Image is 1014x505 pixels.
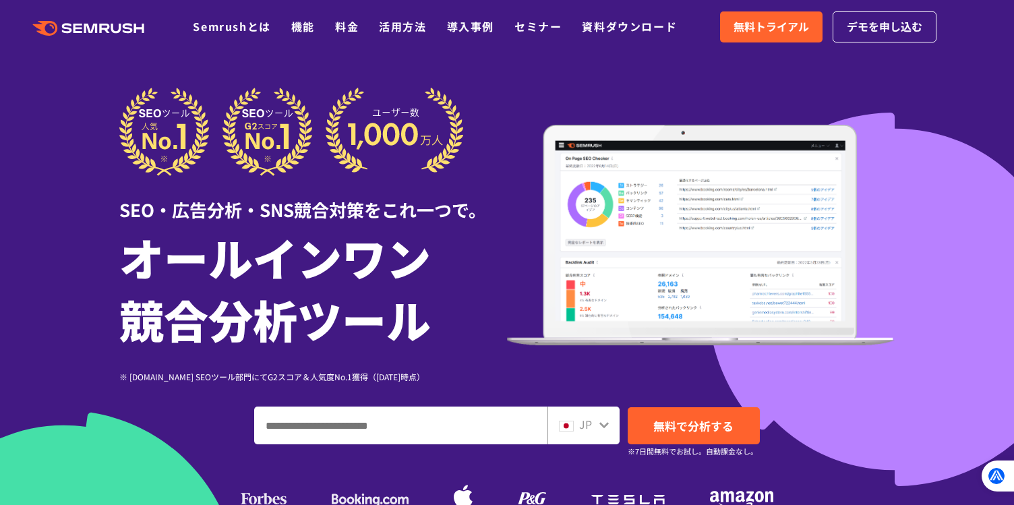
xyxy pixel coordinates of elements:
div: ※ [DOMAIN_NAME] SEOツール部門にてG2スコア＆人気度No.1獲得（[DATE]時点） [119,370,507,383]
div: SEO・広告分析・SNS競合対策をこれ一つで。 [119,176,507,222]
a: 料金 [335,18,359,34]
a: 活用方法 [379,18,426,34]
input: ドメイン、キーワードまたはURLを入力してください [255,407,547,444]
a: Semrushとは [193,18,270,34]
span: 無料トライアル [734,18,809,36]
a: 無料トライアル [720,11,823,42]
a: 機能 [291,18,315,34]
span: デモを申し込む [847,18,922,36]
span: JP [579,416,592,432]
a: セミナー [514,18,562,34]
a: デモを申し込む [833,11,936,42]
h1: オールインワン 競合分析ツール [119,226,507,350]
a: 無料で分析する [628,407,760,444]
a: 資料ダウンロード [582,18,677,34]
a: 導入事例 [447,18,494,34]
span: 無料で分析する [653,417,734,434]
small: ※7日間無料でお試し。自動課金なし。 [628,445,758,458]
